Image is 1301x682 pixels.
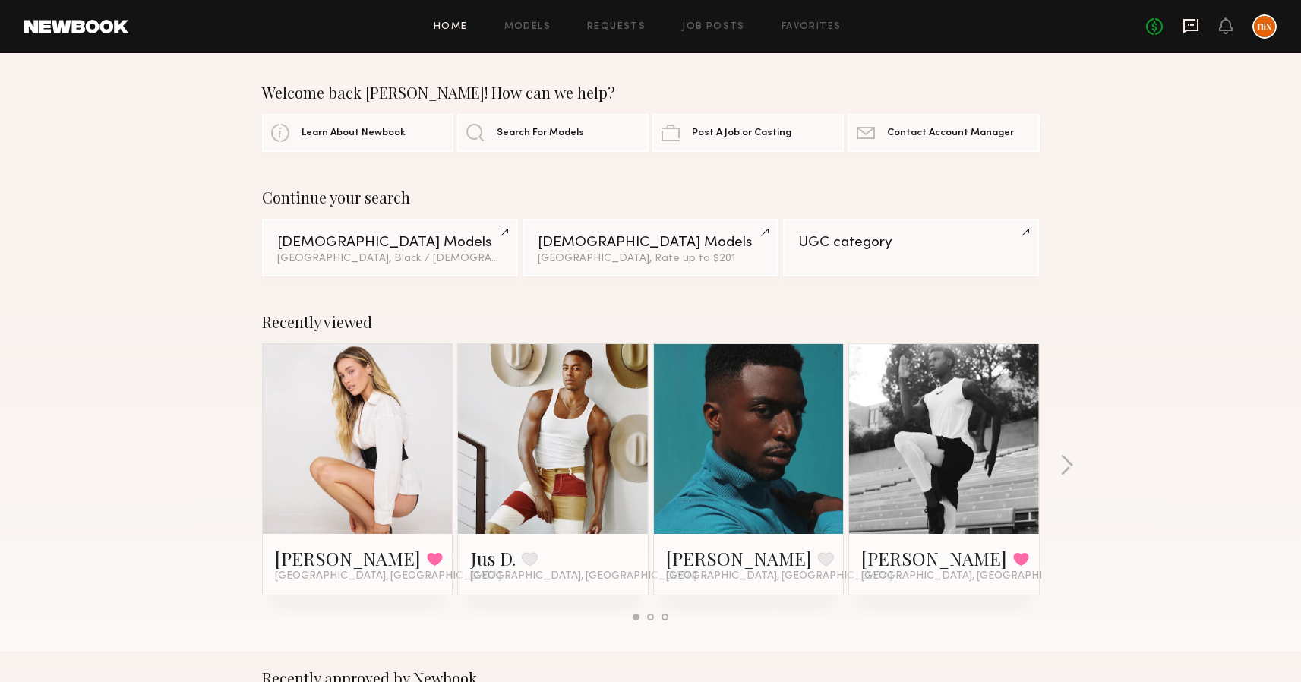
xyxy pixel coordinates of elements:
[275,570,501,583] span: [GEOGRAPHIC_DATA], [GEOGRAPHIC_DATA]
[504,22,551,32] a: Models
[887,128,1014,138] span: Contact Account Manager
[782,22,842,32] a: Favorites
[523,219,778,276] a: [DEMOGRAPHIC_DATA] Models[GEOGRAPHIC_DATA], Rate up to $201
[798,235,1024,250] div: UGC category
[262,188,1040,207] div: Continue your search
[538,254,763,264] div: [GEOGRAPHIC_DATA], Rate up to $201
[682,22,745,32] a: Job Posts
[666,570,892,583] span: [GEOGRAPHIC_DATA], [GEOGRAPHIC_DATA]
[538,235,763,250] div: [DEMOGRAPHIC_DATA] Models
[262,219,518,276] a: [DEMOGRAPHIC_DATA] Models[GEOGRAPHIC_DATA], Black / [DEMOGRAPHIC_DATA]
[861,570,1088,583] span: [GEOGRAPHIC_DATA], [GEOGRAPHIC_DATA]
[666,546,812,570] a: [PERSON_NAME]
[692,128,791,138] span: Post A Job or Casting
[262,313,1040,331] div: Recently viewed
[861,546,1007,570] a: [PERSON_NAME]
[587,22,646,32] a: Requests
[262,114,453,152] a: Learn About Newbook
[275,546,421,570] a: [PERSON_NAME]
[470,546,516,570] a: Jus D.
[302,128,406,138] span: Learn About Newbook
[783,219,1039,276] a: UGC category
[470,570,696,583] span: [GEOGRAPHIC_DATA], [GEOGRAPHIC_DATA]
[277,254,503,264] div: [GEOGRAPHIC_DATA], Black / [DEMOGRAPHIC_DATA]
[434,22,468,32] a: Home
[652,114,844,152] a: Post A Job or Casting
[497,128,584,138] span: Search For Models
[457,114,649,152] a: Search For Models
[262,84,1040,102] div: Welcome back [PERSON_NAME]! How can we help?
[277,235,503,250] div: [DEMOGRAPHIC_DATA] Models
[848,114,1039,152] a: Contact Account Manager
